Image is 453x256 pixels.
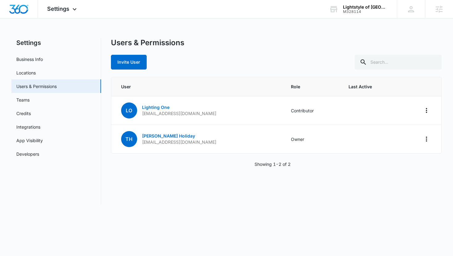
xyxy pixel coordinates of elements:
span: TH [121,131,137,147]
span: Last Active [349,83,392,90]
button: Actions [422,134,431,144]
a: App Visibility [16,137,43,144]
input: Search... [355,55,442,70]
button: Actions [422,106,431,115]
button: Invite User [111,55,147,70]
a: Locations [16,70,36,76]
p: [EMAIL_ADDRESS][DOMAIN_NAME] [142,139,216,145]
a: Developers [16,151,39,157]
a: Integrations [16,124,40,130]
a: Lighting One [142,105,169,110]
h1: Users & Permissions [111,38,184,47]
a: Business Info [16,56,43,62]
a: Teams [16,97,30,103]
a: Invite User [111,59,147,65]
td: Owner [284,125,341,154]
a: LO [121,108,137,113]
div: account id [343,10,388,14]
h2: Settings [11,38,101,47]
a: [PERSON_NAME] Holiday [142,133,195,138]
a: TH [121,137,137,142]
p: Showing 1-2 of 2 [255,161,291,167]
td: Contributor [284,96,341,125]
span: Role [291,83,334,90]
p: [EMAIL_ADDRESS][DOMAIN_NAME] [142,110,216,117]
span: Settings [47,6,69,12]
a: Credits [16,110,31,117]
a: Users & Permissions [16,83,57,90]
span: User [121,83,276,90]
span: LO [121,102,137,118]
div: account name [343,5,388,10]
